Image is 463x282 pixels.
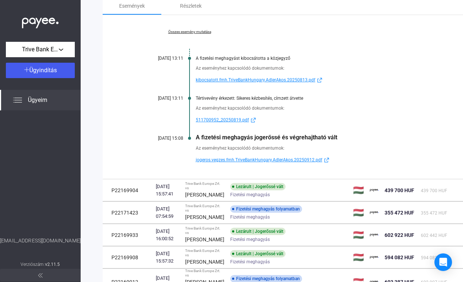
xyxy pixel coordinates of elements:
td: P22169904 [103,179,153,201]
div: [DATE] 15:57:41 [156,183,179,198]
div: Trive Bank Europe Zrt. vs [185,182,224,190]
img: payee-logo [370,208,379,217]
strong: v2.11.5 [45,262,60,267]
img: white-payee-white-dot.svg [22,14,59,29]
img: arrow-double-left-grey.svg [38,273,43,278]
a: 511700952_20250819.pdfexternal-link-blue [196,116,445,124]
td: P22169908 [103,246,153,268]
span: Ügyeim [28,96,47,105]
img: payee-logo [370,231,379,239]
span: kibocsatott.fmh.TriveBankHungary.AdlerAkos.20250813.pdf [196,76,315,84]
div: Trive Bank Europe Zrt. vs [185,269,224,278]
button: Trive Bank Europe Zrt. [6,42,75,57]
a: kibocsatott.fmh.TriveBankHungary.AdlerAkos.20250813.pdfexternal-link-blue [196,76,445,84]
img: list.svg [13,96,22,105]
div: Trive Bank Europe Zrt. vs [185,226,224,235]
div: Trive Bank Europe Zrt. vs [185,204,224,213]
span: 594 082 HUF [385,254,414,260]
span: 602 442 HUF [421,233,447,238]
span: Fizetési meghagyás [230,257,270,266]
div: Fizetési meghagyás folyamatban [230,205,302,213]
strong: [PERSON_NAME] [185,214,224,220]
div: A fizetési meghagyást kibocsátotta a közjegyző [196,56,445,61]
strong: [PERSON_NAME] [185,237,224,242]
button: Ügyindítás [6,63,75,78]
span: 602 922 HUF [385,232,414,238]
span: Trive Bank Europe Zrt. [22,45,59,54]
span: 355 472 HUF [421,210,447,216]
td: 🇭🇺 [350,179,367,201]
div: Tértivevény érkezett: Sikeres kézbesítés, címzett átvette [196,96,445,101]
span: Fizetési meghagyás [230,190,270,199]
div: [DATE] 15:08 [139,136,183,141]
span: jogeros.vegzes.fmh.TriveBankHungary.AdlerAkos.20250912.pdf [196,155,322,164]
span: 439 700 HUF [385,187,414,193]
div: Az eseményhez kapcsolódó dokumentumok: [196,65,445,72]
td: 🇭🇺 [350,224,367,246]
div: Open Intercom Messenger [434,253,452,271]
span: 439 700 HUF [421,188,447,193]
td: P22169933 [103,224,153,246]
span: 511700952_20250819.pdf [196,116,249,124]
div: Az eseményhez kapcsolódó dokumentumok: [196,144,445,152]
div: A fizetési meghagyás jogerőssé és végrehajtható vált [196,134,445,141]
div: Lezárult | Jogerőssé vált [230,228,286,235]
div: Lezárult | Jogerőssé vált [230,183,286,190]
td: 🇭🇺 [350,246,367,268]
div: Események [119,1,145,10]
img: external-link-blue [249,117,258,123]
td: 🇭🇺 [350,202,367,224]
div: Lezárult | Jogerőssé vált [230,250,286,257]
strong: [PERSON_NAME] [185,259,224,265]
img: payee-logo [370,253,379,262]
div: [DATE] 15:57:32 [156,250,179,265]
a: jogeros.vegzes.fmh.TriveBankHungary.AdlerAkos.20250912.pdfexternal-link-blue [196,155,445,164]
div: [DATE] 07:54:59 [156,205,179,220]
img: plus-white.svg [24,67,29,72]
span: Fizetési meghagyás [230,235,270,244]
span: 355 472 HUF [385,210,414,216]
div: Részletek [180,1,202,10]
td: P22171423 [103,202,153,224]
span: 594 082 HUF [421,255,447,260]
div: [DATE] 16:00:52 [156,228,179,242]
div: Trive Bank Europe Zrt. vs [185,249,224,257]
div: Az eseményhez kapcsolódó dokumentumok: [196,105,445,112]
img: external-link-blue [315,77,324,83]
img: external-link-blue [322,157,331,163]
strong: [PERSON_NAME] [185,192,224,198]
img: payee-logo [370,186,379,195]
span: Fizetési meghagyás [230,213,270,221]
div: [DATE] 13:11 [139,96,183,101]
a: Összes esemény mutatása [139,30,240,34]
span: Ügyindítás [29,67,57,74]
div: [DATE] 13:11 [139,56,183,61]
